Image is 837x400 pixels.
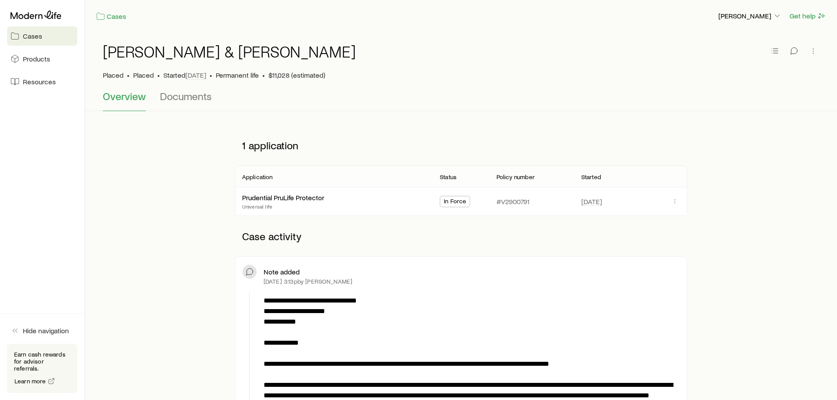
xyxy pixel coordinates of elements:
[23,54,50,63] span: Products
[185,71,206,79] span: [DATE]
[216,71,259,79] span: Permanent life
[210,71,212,79] span: •
[242,203,324,210] p: Universal life
[157,71,160,79] span: •
[163,71,206,79] p: Started
[23,32,42,40] span: Cases
[103,43,355,60] h1: [PERSON_NAME] & [PERSON_NAME]
[581,197,602,206] span: [DATE]
[103,71,123,79] p: Placed
[14,351,70,372] p: Earn cash rewards for advisor referrals.
[127,71,130,79] span: •
[440,173,457,180] p: Status
[718,11,782,20] p: [PERSON_NAME]
[496,197,529,206] p: #V2900791
[23,77,56,86] span: Resources
[23,326,69,335] span: Hide navigation
[7,72,77,91] a: Resources
[7,344,77,393] div: Earn cash rewards for advisor referrals.Learn more
[7,321,77,340] button: Hide navigation
[133,71,154,79] span: Placed
[581,173,601,180] p: Started
[718,11,782,22] button: [PERSON_NAME]
[103,90,819,111] div: Case details tabs
[235,223,687,249] p: Case activity
[789,11,826,21] button: Get help
[7,49,77,68] a: Products
[444,198,466,207] span: In Force
[160,90,212,102] span: Documents
[242,193,324,202] div: Prudential PruLife Protector
[103,90,146,102] span: Overview
[242,193,324,202] a: Prudential PruLife Protector
[496,173,535,180] p: Policy number
[242,173,273,180] p: Application
[96,11,127,22] a: Cases
[235,132,687,159] p: 1 application
[7,26,77,46] a: Cases
[264,278,352,285] p: [DATE] 3:13p by [PERSON_NAME]
[268,71,325,79] span: $11,028 (estimated)
[262,71,265,79] span: •
[14,378,46,384] span: Learn more
[264,267,300,276] p: Note added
